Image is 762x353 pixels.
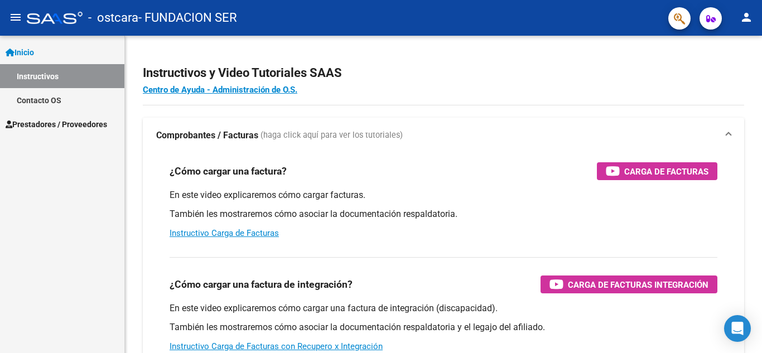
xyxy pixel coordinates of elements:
a: Centro de Ayuda - Administración de O.S. [143,85,297,95]
a: Instructivo Carga de Facturas con Recupero x Integración [170,341,383,351]
span: - ostcara [88,6,138,30]
span: Prestadores / Proveedores [6,118,107,130]
button: Carga de Facturas [597,162,717,180]
h3: ¿Cómo cargar una factura? [170,163,287,179]
mat-icon: person [740,11,753,24]
a: Instructivo Carga de Facturas [170,228,279,238]
span: Carga de Facturas Integración [568,278,708,292]
p: También les mostraremos cómo asociar la documentación respaldatoria. [170,208,717,220]
div: Open Intercom Messenger [724,315,751,342]
h2: Instructivos y Video Tutoriales SAAS [143,62,744,84]
mat-icon: menu [9,11,22,24]
strong: Comprobantes / Facturas [156,129,258,142]
p: En este video explicaremos cómo cargar facturas. [170,189,717,201]
button: Carga de Facturas Integración [541,275,717,293]
span: Inicio [6,46,34,59]
p: En este video explicaremos cómo cargar una factura de integración (discapacidad). [170,302,717,315]
p: También les mostraremos cómo asociar la documentación respaldatoria y el legajo del afiliado. [170,321,717,333]
span: Carga de Facturas [624,165,708,178]
mat-expansion-panel-header: Comprobantes / Facturas (haga click aquí para ver los tutoriales) [143,118,744,153]
h3: ¿Cómo cargar una factura de integración? [170,277,353,292]
span: - FUNDACION SER [138,6,237,30]
span: (haga click aquí para ver los tutoriales) [261,129,403,142]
